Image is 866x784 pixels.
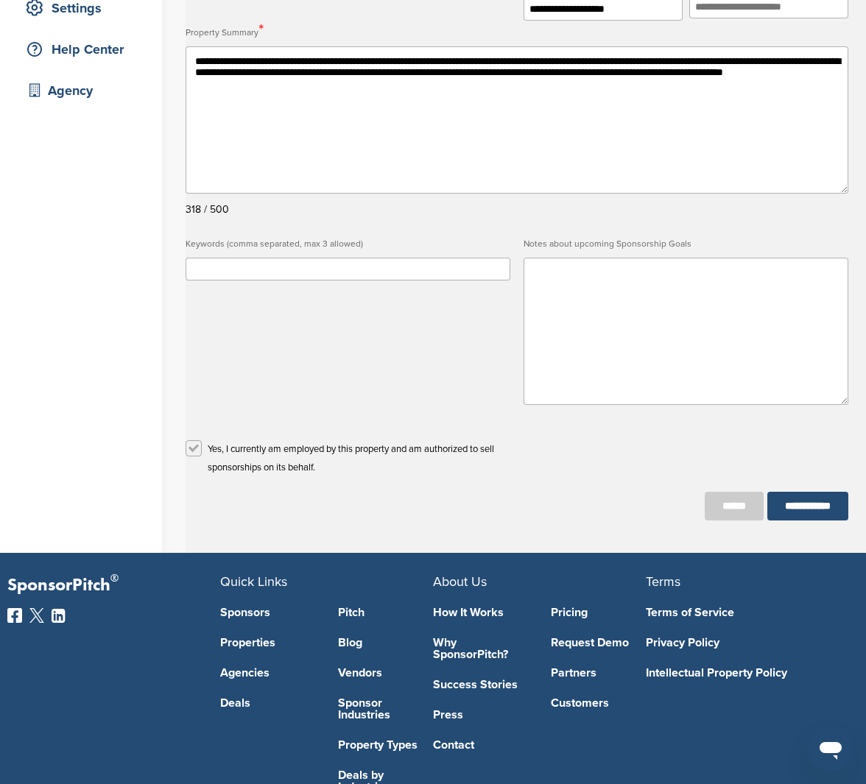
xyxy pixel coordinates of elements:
p: Yes, I currently am employed by this property and am authorized to sell sponsorships on its behalf. [208,440,510,477]
label: Keywords (comma separated, max 3 allowed) [186,234,510,254]
a: Agency [15,74,147,107]
a: Why SponsorPitch? [433,637,529,660]
a: Partners [551,667,647,679]
span: Quick Links [220,573,287,590]
div: Help Center [22,36,147,63]
div: Agency [22,77,147,104]
label: Notes about upcoming Sponsorship Goals [524,234,848,254]
a: Help Center [15,32,147,66]
a: Agencies [220,667,316,679]
span: About Us [433,573,487,590]
a: How It Works [433,607,529,618]
a: Blog [338,637,434,649]
a: Deals [220,697,316,709]
a: Contact [433,739,529,751]
p: SponsorPitch [7,575,220,596]
a: Intellectual Property Policy [646,667,837,679]
a: Pitch [338,607,434,618]
a: Vendors [338,667,434,679]
a: Privacy Policy [646,637,837,649]
div: 318 / 500 [186,199,848,219]
span: ® [110,569,119,587]
span: Terms [646,573,680,590]
a: Request Demo [551,637,647,649]
img: Twitter [29,608,44,623]
a: Property Types [338,739,434,751]
a: Pricing [551,607,647,618]
iframe: Button to launch messaging window [807,725,854,772]
a: Press [433,709,529,721]
label: Property Summary [186,21,848,43]
img: Facebook [7,608,22,623]
a: Customers [551,697,647,709]
a: Success Stories [433,679,529,691]
a: Properties [220,637,316,649]
a: Sponsors [220,607,316,618]
a: Terms of Service [646,607,837,618]
a: Sponsor Industries [338,697,434,721]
